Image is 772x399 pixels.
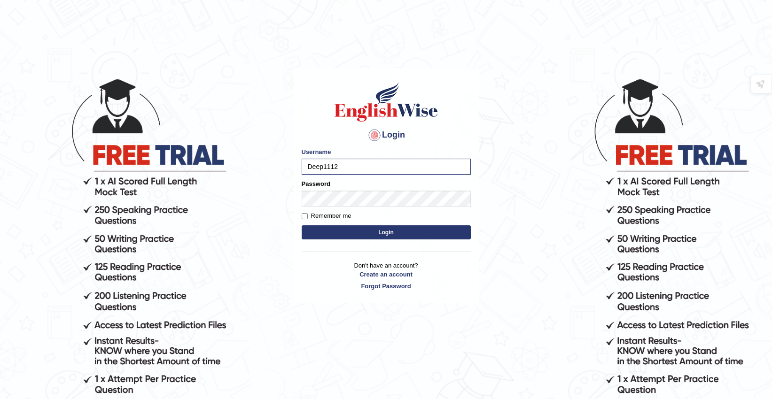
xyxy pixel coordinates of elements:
[302,225,471,239] button: Login
[302,211,351,221] label: Remember me
[302,147,331,156] label: Username
[302,282,471,291] a: Forgot Password
[302,128,471,143] h4: Login
[302,179,330,188] label: Password
[302,270,471,279] a: Create an account
[302,261,471,290] p: Don't have an account?
[302,213,308,219] input: Remember me
[333,81,440,123] img: Logo of English Wise sign in for intelligent practice with AI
